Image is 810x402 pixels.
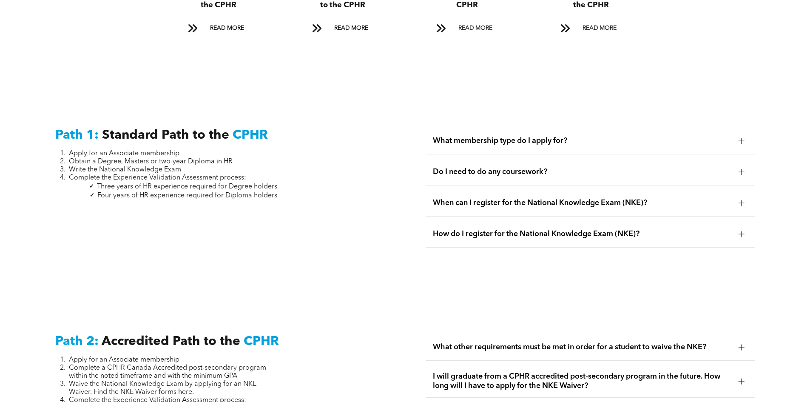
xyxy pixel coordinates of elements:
[580,20,620,36] span: READ MORE
[69,166,181,173] span: Write the National Knowledge Exam
[97,183,277,190] span: Three years of HR experience required for Degree holders
[69,365,266,379] span: Complete a CPHR Canada Accredited post-secondary program within the noted timeframe and with the ...
[69,150,179,157] span: Apply for an Associate membership
[433,136,732,145] span: What membership type do I apply for?
[233,129,268,142] span: CPHR
[55,129,99,142] span: Path 1:
[69,174,246,181] span: Complete the Experience Validation Assessment process:
[554,20,628,36] a: READ MORE
[433,342,732,352] span: What other requirements must be met in order for a student to waive the NKE?
[455,20,495,36] span: READ MORE
[55,335,99,348] span: Path 2:
[207,20,247,36] span: READ MORE
[69,158,233,165] span: Obtain a Degree, Masters or two-year Diploma in HR
[244,335,279,348] span: CPHR
[306,20,379,36] a: READ MORE
[433,372,732,391] span: I will graduate from a CPHR accredited post-secondary program in the future. How long will I have...
[433,167,732,177] span: Do I need to do any coursework?
[331,20,371,36] span: READ MORE
[97,192,277,199] span: Four years of HR experience required for Diploma holders
[102,335,240,348] span: Accredited Path to the
[433,229,732,239] span: How do I register for the National Knowledge Exam (NKE)?
[433,198,732,208] span: When can I register for the National Knowledge Exam (NKE)?
[430,20,503,36] a: READ MORE
[69,356,179,363] span: Apply for an Associate membership
[102,129,229,142] span: Standard Path to the
[69,381,256,396] span: Waive the National Knowledge Exam by applying for an NKE Waiver. Find the NKE Waiver forms here.
[182,20,255,36] a: READ MORE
